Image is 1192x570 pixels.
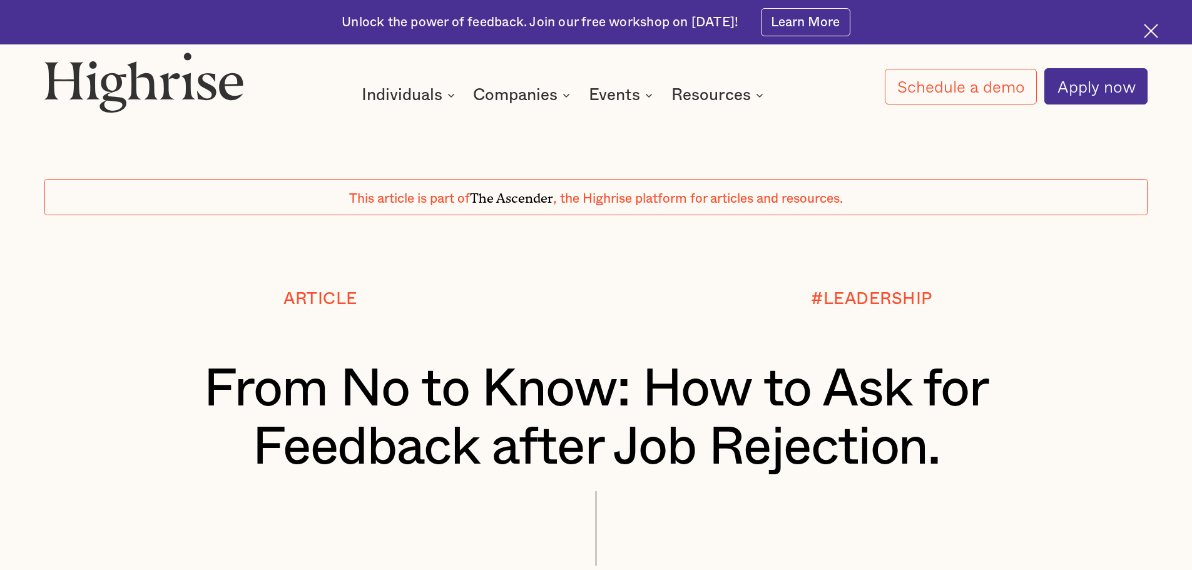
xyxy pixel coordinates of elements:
[811,290,932,308] div: #LEADERSHIP
[44,52,243,112] img: Highrise logo
[671,88,767,103] div: Resources
[283,290,357,308] div: Article
[349,192,470,205] span: This article is part of
[553,192,843,205] span: , the Highrise platform for articles and resources.
[885,69,1037,104] a: Schedule a demo
[1044,68,1148,104] a: Apply now
[91,360,1102,477] h1: From No to Know: How to Ask for Feedback after Job Rejection.
[362,88,442,103] div: Individuals
[671,88,751,103] div: Resources
[761,8,850,36] a: Learn More
[473,88,574,103] div: Companies
[470,187,553,203] span: The Ascender
[589,88,640,103] div: Events
[1144,24,1158,38] img: Cross icon
[342,14,738,31] div: Unlock the power of feedback. Join our free workshop on [DATE]!
[473,88,558,103] div: Companies
[362,88,459,103] div: Individuals
[589,88,656,103] div: Events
